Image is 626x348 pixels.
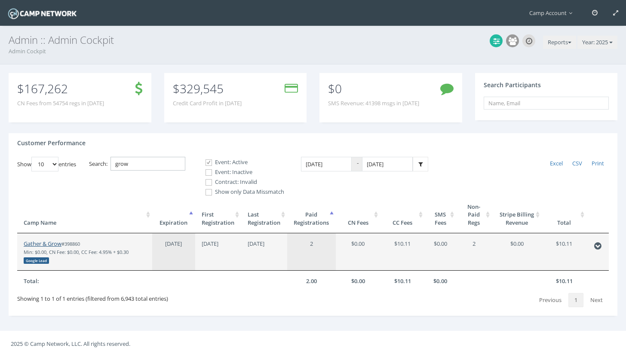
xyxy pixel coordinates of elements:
p: $ [17,84,104,93]
a: 1 [568,293,583,308]
label: Show only Data Missmatch [198,188,284,196]
td: $0.00 [492,233,542,270]
label: Show entries [17,157,76,171]
button: Reports [543,36,576,49]
div: Showing 1 to 1 of 1 entries (filtered from 6,943 total entries) [17,292,168,303]
h4: Search Participants [484,82,541,88]
td: [DATE] [241,233,287,270]
th: Expiration: activate to sort column descending [152,196,195,234]
div: Google Lead [24,257,49,264]
td: $0.00 [425,233,456,270]
th: SMS Fees: activate to sort column ascending [425,196,456,234]
td: $10.11 [380,233,425,270]
button: Year: 2025 [577,36,617,49]
img: Camp Network [6,6,78,21]
p: $ [173,84,242,93]
small: #398860 Min: $0.00, CN Fee: $0.00, CC Fee: 4.95% + $0.30 [24,241,129,263]
th: $0.00 [425,270,456,292]
td: 2 [456,233,492,270]
span: $0 [328,80,342,97]
th: PaidRegistrations: activate to sort column ascending [287,196,336,234]
th: $10.11 [380,270,425,292]
span: Excel [550,159,563,167]
th: Total: [17,270,152,292]
td: $0.00 [336,233,380,270]
select: Showentries [31,157,58,171]
span: Camp Account [529,9,577,17]
label: Event: Active [198,158,284,167]
th: Total: activate to sort column ascending [542,196,586,234]
span: 329,545 [180,80,224,97]
th: FirstRegistration: activate to sort column ascending [195,196,241,234]
input: Name, Email [484,97,609,110]
span: - [352,157,362,172]
a: CSV [568,157,587,171]
span: Credit Card Profit in [DATE] [173,99,242,107]
td: $10.11 [542,233,586,270]
input: Date Range: From [301,157,352,172]
span: CSV [572,159,582,167]
a: Next [584,293,609,308]
th: $10.11 [542,270,586,292]
a: Admin Cockpit [9,47,46,55]
span: SMS Revenue: 41398 msgs in [DATE] [328,99,419,107]
td: 2 [287,233,336,270]
th: CN Fees: activate to sort column ascending [336,196,380,234]
a: Excel [545,157,568,171]
th: Camp Name: activate to sort column ascending [17,196,152,234]
span: Print [592,159,604,167]
span: [DATE] [165,240,182,247]
th: Stripe Billing Revenue: activate to sort column ascending [492,196,542,234]
a: Print [587,157,609,171]
td: [DATE] [195,233,241,270]
th: 2.00 [287,270,336,292]
th: CC Fees: activate to sort column ascending [380,196,425,234]
span: CN Fees from 54754 regs in [DATE] [17,99,104,107]
input: Search: [110,157,185,171]
a: Previous [533,293,568,308]
input: Date Range: To [362,157,413,172]
label: Search: [89,157,185,171]
label: Event: Inactive [198,168,284,177]
label: Contract: Invalid [198,178,284,186]
th: LastRegistration: activate to sort column ascending [241,196,287,234]
a: Gather & Grow [24,240,61,247]
th: Non-Paid Regs: activate to sort column ascending [456,196,492,234]
h4: Customer Performance [17,140,86,146]
span: Year: 2025 [582,38,608,46]
span: 167,262 [24,80,68,97]
th: $0.00 [336,270,380,292]
h3: Admin :: Admin Cockpit [9,34,617,46]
